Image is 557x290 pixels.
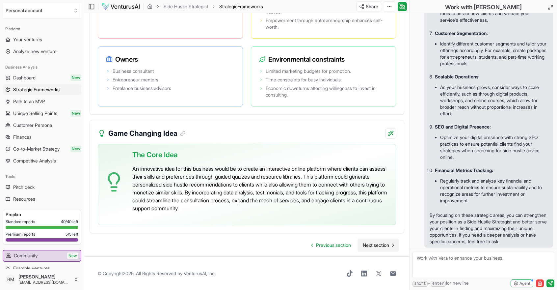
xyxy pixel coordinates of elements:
[219,3,263,10] span: StrategicFrameworks
[13,196,35,202] span: Resources
[3,96,81,107] a: Path to an MVP
[113,76,158,83] span: Entrepreneur mentors
[3,62,81,72] div: Business Analysis
[3,72,81,83] a: DashboardNew
[431,281,446,287] kbd: enter
[147,3,263,10] nav: breadcrumb
[3,144,81,154] a: Go-to-Market StrategyNew
[3,250,81,261] a: CommunityNew
[440,83,548,118] li: As your business grows, consider ways to scale efficiently, such as through digital products, wor...
[259,55,388,64] h3: Environmental constraints
[13,122,52,129] span: Customer Persona
[3,24,81,34] div: Platform
[13,36,42,43] span: Your ventures
[6,211,78,218] h3: Pro plan
[6,232,35,237] span: Premium reports
[3,84,81,95] a: Strategic Frameworks
[435,167,493,173] strong: Financial Metrics Tracking:
[3,132,81,142] a: Finances
[6,219,35,224] span: Standard reports
[13,265,50,272] span: Example ventures
[316,242,351,248] span: Previous section
[511,279,533,287] button: Agent
[5,274,16,285] span: BM
[3,182,81,192] a: Pitch deck
[132,165,390,212] p: An innovative idea for this business would be to create an interactive online platform where clie...
[356,1,381,12] button: Share
[113,68,154,74] span: Business consultant
[440,133,548,162] li: Optimize your digital presence with strong SEO practices to ensure potential clients find your st...
[70,110,81,117] span: New
[412,281,428,287] kbd: shift
[18,280,71,285] span: [EMAIL_ADDRESS][DOMAIN_NAME]
[306,239,356,252] a: Go to previous page
[70,74,81,81] span: New
[13,110,57,117] span: Unique Selling Points
[306,239,399,252] nav: pagination
[266,68,351,74] span: Limited marketing budgets for promotion.
[3,156,81,166] a: Competitive Analysis
[13,74,36,81] span: Dashboard
[13,86,60,93] span: Strategic Frameworks
[3,3,81,18] button: Select an organization
[164,3,208,10] a: Side Hustle Strategist
[97,270,215,277] span: © Copyright 2025 . All Rights Reserved by .
[266,76,342,83] span: Time constraints for busy individuals.
[3,120,81,130] a: Customer Persona
[435,74,480,79] strong: Scalable Operations:
[363,242,389,248] span: Next section
[70,146,81,152] span: New
[18,274,71,280] span: [PERSON_NAME]
[3,272,81,287] button: BM[PERSON_NAME][EMAIL_ADDRESS][DOMAIN_NAME]
[102,3,140,11] img: logo
[13,158,56,164] span: Competitive Analysis
[440,39,548,68] li: Identify different customer segments and tailor your offerings accordingly. For example, create p...
[3,263,81,274] a: Example ventures
[132,150,178,160] span: The Core Idea
[66,232,78,237] span: 5 / 5 left
[108,128,185,139] h3: Game Changing Idea
[3,194,81,204] a: Resources
[13,184,35,190] span: Pitch deck
[237,4,263,9] span: Frameworks
[3,46,81,57] a: Analyze new venture
[519,281,530,286] span: Agent
[13,146,60,152] span: Go-to-Market Strategy
[266,17,388,30] span: Empowerment through entrepreneurship enhances self-worth.
[14,252,38,259] span: Community
[13,98,45,105] span: Path to an MVP
[13,134,32,140] span: Finances
[67,252,78,259] span: New
[106,55,235,64] h3: Owners
[412,280,469,287] span: + for newline
[3,34,81,45] a: Your ventures
[13,48,57,55] span: Analyze new venture
[113,85,171,92] span: Freelance business advisors
[358,239,399,252] a: Go to next page
[3,171,81,182] div: Tools
[61,219,78,224] span: 40 / 40 left
[435,30,488,36] strong: Customer Segmentation:
[440,176,548,205] li: Regularly track and analyze key financial and operational metrics to ensure sustainability and to...
[430,212,548,245] p: By focusing on these strategic areas, you can strengthen your position as a Side Hustle Strategis...
[3,108,81,119] a: Unique Selling PointsNew
[435,124,491,130] strong: SEO and Digital Presence:
[184,271,214,276] a: VenturusAI, Inc
[266,85,388,98] span: Economic downturns affecting willingness to invest in consulting.
[445,3,522,12] h2: Work with [PERSON_NAME]
[366,3,378,10] span: Share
